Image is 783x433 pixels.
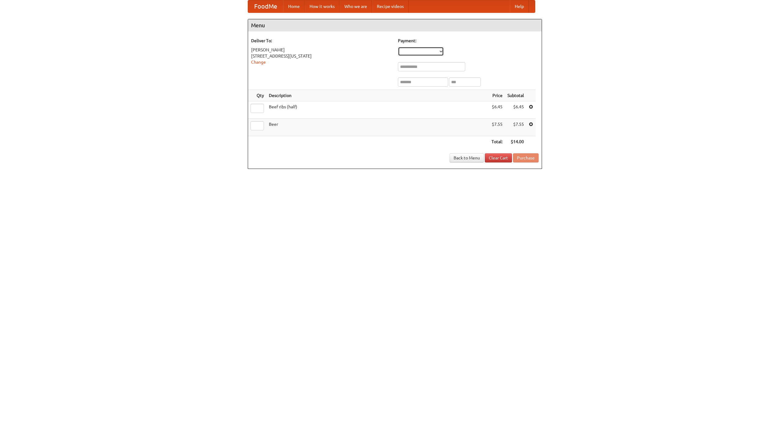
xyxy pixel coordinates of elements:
[489,119,505,136] td: $7.55
[398,38,539,44] h5: Payment:
[505,119,526,136] td: $7.55
[489,136,505,147] th: Total:
[251,47,392,53] div: [PERSON_NAME]
[450,153,484,162] a: Back to Menu
[505,90,526,101] th: Subtotal
[489,90,505,101] th: Price
[266,90,489,101] th: Description
[340,0,372,13] a: Who we are
[251,60,266,65] a: Change
[489,101,505,119] td: $6.45
[372,0,409,13] a: Recipe videos
[513,153,539,162] button: Purchase
[485,153,512,162] a: Clear Cart
[248,19,542,32] h4: Menu
[248,0,283,13] a: FoodMe
[305,0,340,13] a: How it works
[505,101,526,119] td: $6.45
[251,38,392,44] h5: Deliver To:
[510,0,529,13] a: Help
[248,90,266,101] th: Qty
[251,53,392,59] div: [STREET_ADDRESS][US_STATE]
[266,119,489,136] td: Beer
[283,0,305,13] a: Home
[266,101,489,119] td: Beef ribs (half)
[505,136,526,147] th: $14.00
